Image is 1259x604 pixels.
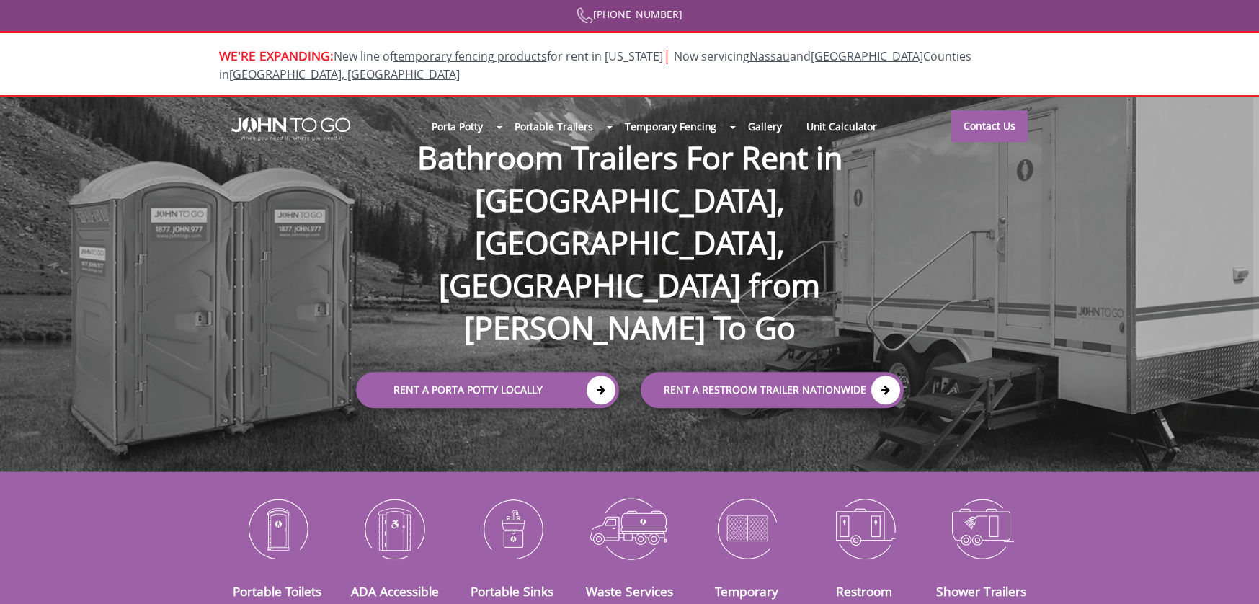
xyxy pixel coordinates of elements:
[230,491,326,566] img: Portable-Toilets-icon_N.png
[229,66,460,82] a: [GEOGRAPHIC_DATA], [GEOGRAPHIC_DATA]
[936,582,1026,600] a: Shower Trailers
[231,117,350,141] img: JOHN to go
[934,491,1030,566] img: Shower-Trailers-icon_N.png
[699,491,795,566] img: Temporary-Fencing-cion_N.png
[811,48,923,64] a: [GEOGRAPHIC_DATA]
[233,582,321,600] a: Portable Toilets
[356,372,619,408] a: Rent a Porta Potty Locally
[342,89,918,349] h1: Bathroom Trailers For Rent in [GEOGRAPHIC_DATA], [GEOGRAPHIC_DATA], [GEOGRAPHIC_DATA] from [PERSO...
[582,491,677,566] img: Waste-Services-icon_N.png
[502,111,605,142] a: Portable Trailers
[817,491,912,566] img: Restroom-Trailers-icon_N.png
[471,582,553,600] a: Portable Sinks
[419,111,495,142] a: Porta Potty
[663,45,671,65] span: |
[219,48,971,82] span: New line of for rent in [US_STATE]
[219,47,334,64] span: WE'RE EXPANDING:
[951,110,1028,142] a: Contact Us
[794,111,890,142] a: Unit Calculator
[577,7,682,21] a: [PHONE_NUMBER]
[613,111,729,142] a: Temporary Fencing
[641,372,904,408] a: rent a RESTROOM TRAILER Nationwide
[736,111,793,142] a: Gallery
[464,491,560,566] img: Portable-Sinks-icon_N.png
[749,48,790,64] a: Nassau
[586,582,673,600] a: Waste Services
[347,491,442,566] img: ADA-Accessible-Units-icon_N.png
[393,48,547,64] a: temporary fencing products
